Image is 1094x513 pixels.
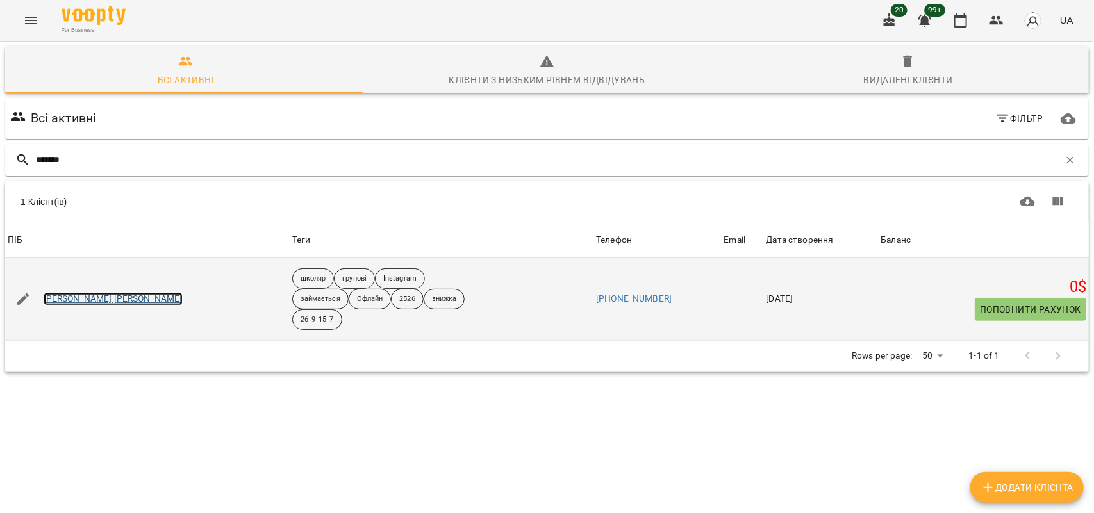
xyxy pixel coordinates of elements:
span: Поповнити рахунок [980,302,1081,317]
div: Офлайн [349,289,392,309]
td: [DATE] [764,258,879,341]
div: Дата створення [767,232,834,248]
h6: Всі активні [31,108,97,128]
div: 26_9_15_7 [292,309,342,330]
div: Sort [724,232,746,248]
p: 26_9_15_7 [301,314,334,325]
div: Теги [292,232,592,248]
div: 1 Клієнт(ів) [21,195,540,208]
div: Sort [767,232,834,248]
div: Instagram [375,268,425,289]
span: Телефон [596,232,718,248]
div: Email [724,232,746,248]
a: [PERSON_NAME] [PERSON_NAME] [44,293,183,305]
p: 1-1 of 1 [969,350,1000,362]
button: Menu [15,5,46,36]
div: Клієнти з низьким рівнем відвідувань [449,72,645,88]
button: Показати колонки [1043,186,1073,217]
div: Баланс [881,232,911,248]
div: займається [292,289,349,309]
img: Voopty Logo [62,6,126,25]
span: Фільтр [995,111,1043,126]
p: 2526 [399,294,415,305]
img: avatar_s.png [1024,12,1042,29]
a: [PHONE_NUMBER] [596,293,672,304]
div: Всі активні [158,72,214,88]
div: Телефон [596,232,632,248]
div: групові [334,268,375,289]
div: 2526 [391,289,423,309]
div: Sort [881,232,911,248]
span: ПІБ [8,232,287,248]
div: Table Toolbar [5,181,1089,222]
div: Sort [8,232,22,248]
div: Sort [596,232,632,248]
p: Rows per page: [852,350,912,362]
p: Офлайн [357,294,383,305]
span: Email [724,232,761,248]
span: Дата створення [767,232,876,248]
span: UA [1060,13,1073,27]
span: Баланс [881,232,1086,248]
button: Поповнити рахунок [975,298,1086,321]
span: 99+ [925,4,946,17]
p: знижка [432,294,457,305]
button: UA [1055,8,1079,32]
div: школяр [292,268,335,289]
div: ПІБ [8,232,22,248]
span: 20 [891,4,908,17]
p: школяр [301,273,326,284]
p: займається [301,294,340,305]
h5: 0 $ [881,277,1086,297]
span: For Business [62,26,126,35]
div: Видалені клієнти [864,72,953,88]
button: Фільтр [990,107,1048,130]
p: групові [342,273,367,284]
div: знижка [424,289,465,309]
div: 50 [917,346,948,365]
p: Instagram [383,273,417,284]
button: Завантажити CSV [1013,186,1043,217]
